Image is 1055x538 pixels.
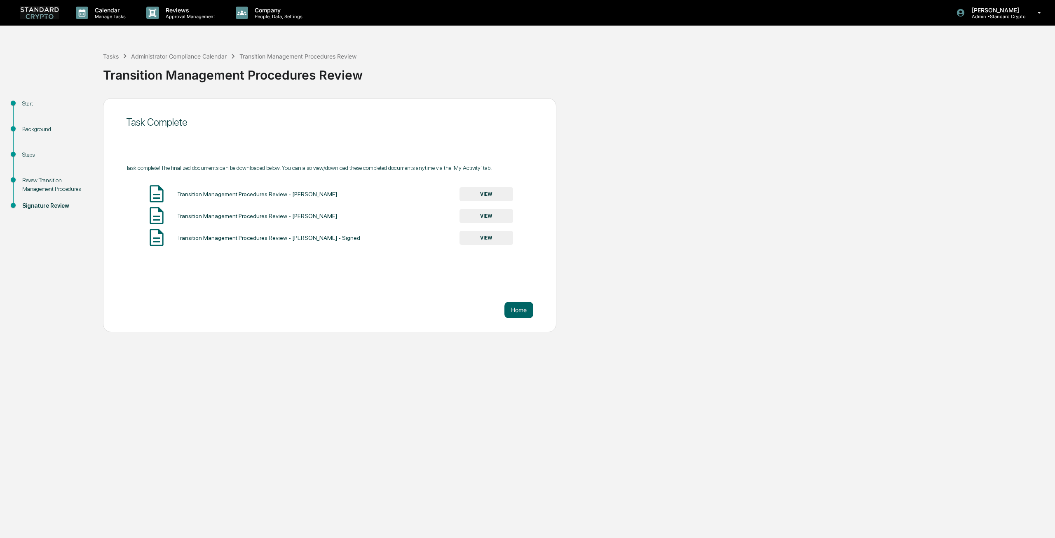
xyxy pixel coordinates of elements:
div: Administrator Compliance Calendar [131,53,227,60]
img: logo [20,6,59,19]
div: Task Complete [126,116,533,128]
div: Task complete! The finalized documents can be downloaded below. You can also view/download these ... [126,164,533,171]
button: VIEW [460,209,513,223]
div: Transition Management Procedures Review - [PERSON_NAME] [177,213,337,219]
iframe: Open customer support [1029,511,1051,533]
p: [PERSON_NAME] [965,7,1026,14]
button: Home [504,302,533,318]
div: Transition Management Procedures Review - [PERSON_NAME] [177,191,337,197]
p: Reviews [159,7,219,14]
img: Document Icon [146,205,167,226]
p: Company [248,7,307,14]
p: Approval Management [159,14,219,19]
div: Steps [22,150,90,159]
p: Admin • Standard Crypto [965,14,1026,19]
div: Start [22,99,90,108]
img: Document Icon [146,227,167,248]
div: Background [22,125,90,134]
div: Revew Transition Management Procedures [22,176,90,193]
p: People, Data, Settings [248,14,307,19]
img: Document Icon [146,183,167,204]
div: Transition Management Procedures Review [239,53,356,60]
p: Calendar [88,7,130,14]
button: VIEW [460,187,513,201]
p: Manage Tasks [88,14,130,19]
div: Transition Management Procedures Review - [PERSON_NAME] - Signed [177,235,360,241]
div: Transition Management Procedures Review [103,61,1051,82]
div: Signature Review [22,202,90,210]
div: Tasks [103,53,119,60]
button: VIEW [460,231,513,245]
